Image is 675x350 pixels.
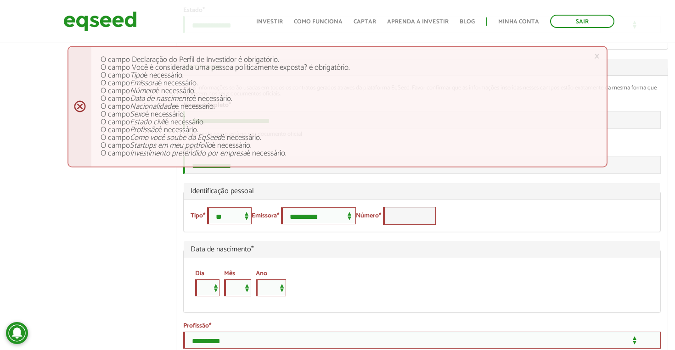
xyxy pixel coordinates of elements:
label: Mês [224,271,235,277]
li: O campo é necessário. [101,126,588,134]
em: Startups em meu portfolio [130,139,212,152]
em: Nacionalidade [130,100,175,113]
span: Este campo é obrigatório. [251,243,254,256]
li: O campo é necessário. [101,79,588,87]
span: Este campo é obrigatório. [277,211,279,221]
em: Número [130,84,156,97]
a: Investir [256,19,283,25]
span: Identificação pessoal [191,188,654,195]
li: O campo é necessário. [101,142,588,150]
span: Data de nascimento [191,246,654,253]
li: O campo Você é considerada uma pessoa politicamente exposta? é obrigatório. [101,64,588,72]
a: Sair [550,15,614,28]
span: Este campo é obrigatório. [209,321,211,331]
a: Minha conta [498,19,539,25]
label: Tipo [191,213,205,219]
em: Emissora [130,77,158,89]
label: Número [356,213,381,219]
a: Aprenda a investir [387,19,449,25]
li: O campo é necessário. [101,72,588,79]
em: Profissão [130,123,158,136]
li: O campo é necessário. [101,134,588,142]
label: Dia [195,271,204,277]
li: O campo Declaração do Perfil de Investidor é obrigatório. [101,56,588,64]
a: Blog [460,19,475,25]
a: Captar [354,19,376,25]
label: Ano [256,271,267,277]
em: Como você soube da EqSeed [130,131,221,144]
a: Como funciona [294,19,343,25]
li: O campo é necessário. [101,95,588,103]
label: Emissora [252,213,279,219]
span: Este campo é obrigatório. [379,211,381,221]
img: EqSeed [63,9,137,33]
li: O campo é necessário. [101,111,588,118]
li: O campo é necessário. [101,103,588,111]
a: × [594,51,600,61]
em: Investimento pretendido por empresa [130,147,247,160]
em: Data de nascimento [130,92,192,105]
span: Este campo é obrigatório. [203,211,205,221]
label: Profissão [183,323,211,329]
em: Tipo [130,69,144,82]
em: Sexo [130,108,145,121]
em: Estado civil [130,116,165,128]
li: O campo é necessário. [101,87,588,95]
li: O campo é necessário. [101,150,588,157]
li: O campo é necessário. [101,118,588,126]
